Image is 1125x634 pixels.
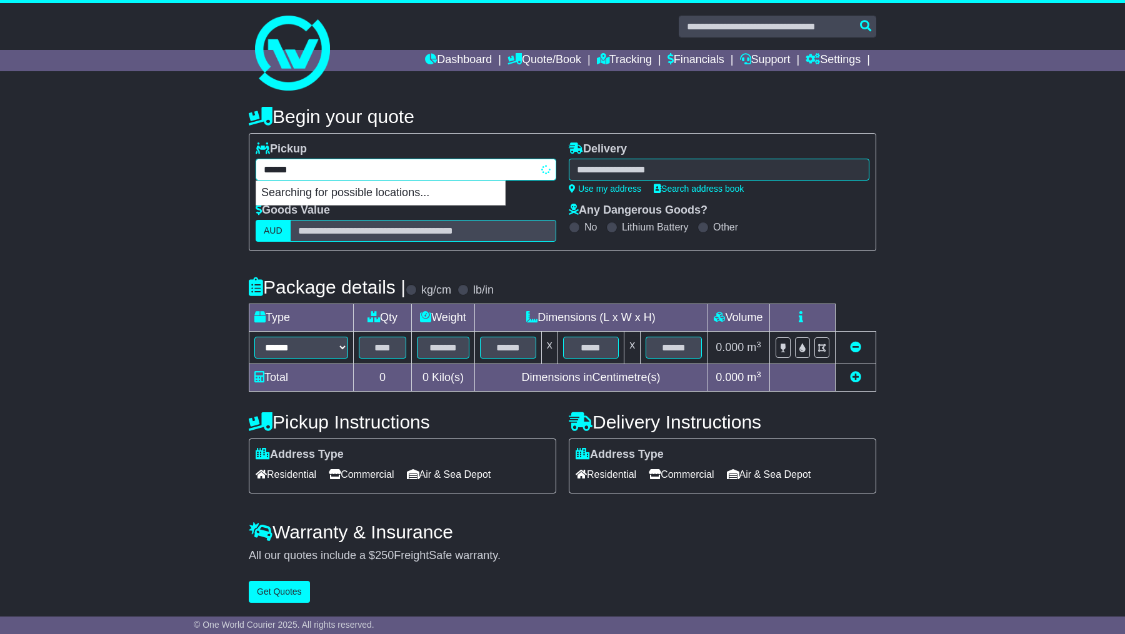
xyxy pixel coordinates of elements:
[249,277,406,297] h4: Package details |
[569,184,641,194] a: Use my address
[354,364,412,392] td: 0
[329,465,394,484] span: Commercial
[756,370,761,379] sup: 3
[412,304,475,332] td: Weight
[850,371,861,384] a: Add new item
[249,412,556,432] h4: Pickup Instructions
[806,50,861,71] a: Settings
[249,304,354,332] td: Type
[256,142,307,156] label: Pickup
[474,304,707,332] td: Dimensions (L x W x H)
[667,50,724,71] a: Financials
[421,284,451,297] label: kg/cm
[194,620,374,630] span: © One World Courier 2025. All rights reserved.
[756,340,761,349] sup: 3
[747,341,761,354] span: m
[474,364,707,392] td: Dimensions in Centimetre(s)
[713,221,738,233] label: Other
[747,371,761,384] span: m
[249,522,876,542] h4: Warranty & Insurance
[425,50,492,71] a: Dashboard
[249,106,876,127] h4: Begin your quote
[716,341,744,354] span: 0.000
[624,332,641,364] td: x
[850,341,861,354] a: Remove this item
[740,50,791,71] a: Support
[256,159,556,181] typeahead: Please provide city
[249,364,354,392] td: Total
[569,142,627,156] label: Delivery
[622,221,689,233] label: Lithium Battery
[597,50,652,71] a: Tracking
[249,549,876,563] div: All our quotes include a $ FreightSafe warranty.
[507,50,581,71] a: Quote/Book
[354,304,412,332] td: Qty
[256,465,316,484] span: Residential
[256,220,291,242] label: AUD
[422,371,429,384] span: 0
[584,221,597,233] label: No
[569,412,876,432] h4: Delivery Instructions
[707,304,769,332] td: Volume
[716,371,744,384] span: 0.000
[412,364,475,392] td: Kilo(s)
[649,465,714,484] span: Commercial
[576,465,636,484] span: Residential
[375,549,394,562] span: 250
[569,204,707,217] label: Any Dangerous Goods?
[576,448,664,462] label: Address Type
[256,448,344,462] label: Address Type
[541,332,557,364] td: x
[654,184,744,194] a: Search address book
[256,181,505,205] p: Searching for possible locations...
[256,204,330,217] label: Goods Value
[407,465,491,484] span: Air & Sea Depot
[473,284,494,297] label: lb/in
[249,581,310,603] button: Get Quotes
[727,465,811,484] span: Air & Sea Depot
